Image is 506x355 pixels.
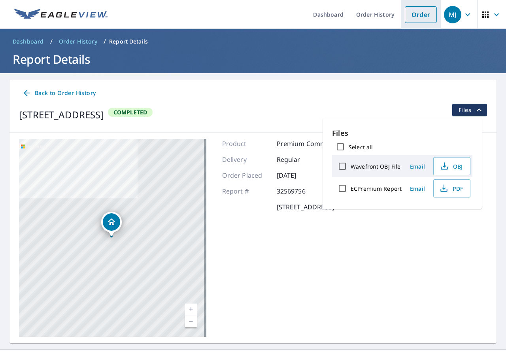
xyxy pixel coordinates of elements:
span: Files [459,105,484,115]
p: Premium Comm. [277,139,328,148]
div: Dropped pin, building 1, Residential property, 9100 Edgeworth Dr Capitol Heights, MD 20743-3733 [101,212,122,236]
span: Email [408,163,427,170]
a: Current Level 17, Zoom Out [185,315,197,327]
p: Order Placed [222,171,270,180]
span: Email [408,185,427,192]
a: Back to Order History [19,86,99,101]
p: Delivery [222,155,270,164]
img: EV Logo [14,9,108,21]
h1: Report Details [9,51,497,67]
p: [DATE] [277,171,324,180]
a: Order History [56,35,100,48]
p: Report # [222,186,270,196]
button: Email [405,182,430,195]
p: 32569756 [277,186,324,196]
span: Back to Order History [22,88,96,98]
span: Order History [59,38,97,46]
a: Current Level 17, Zoom In [185,304,197,315]
p: Files [332,128,472,139]
button: filesDropdownBtn-32569756 [452,104,487,116]
p: Report Details [109,38,148,46]
span: Dashboard [13,38,44,46]
div: MJ [444,6,461,23]
label: Select all [349,143,373,151]
li: / [50,37,53,46]
a: Order [405,6,437,23]
p: Regular [277,155,324,164]
button: PDF [433,179,470,197]
span: PDF [438,184,464,193]
label: ECPremium Report [351,185,402,192]
button: OBJ [433,157,470,175]
a: Dashboard [9,35,47,48]
p: [STREET_ADDRESS] [277,202,334,212]
li: / [104,37,106,46]
span: Completed [109,108,152,116]
p: Product [222,139,270,148]
nav: breadcrumb [9,35,497,48]
label: Wavefront OBJ File [351,163,400,170]
div: [STREET_ADDRESS] [19,108,104,122]
span: OBJ [438,161,464,171]
button: Email [405,160,430,173]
